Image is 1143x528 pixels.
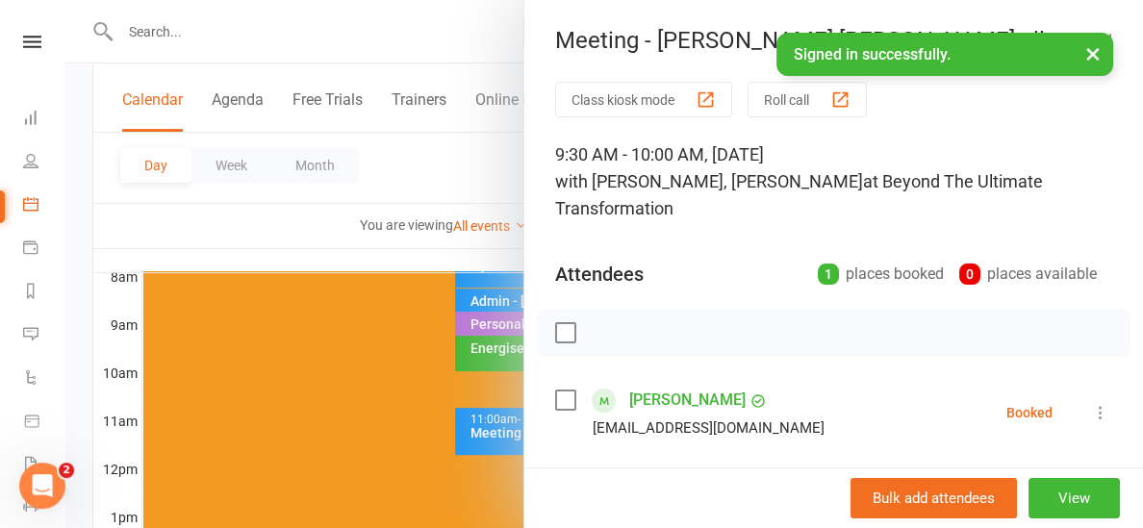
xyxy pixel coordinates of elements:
div: [EMAIL_ADDRESS][DOMAIN_NAME] [593,415,825,440]
a: Payments [23,228,66,271]
button: Class kiosk mode [555,82,732,117]
button: View [1029,478,1120,518]
button: × [1076,33,1110,74]
a: Dashboard [23,98,66,141]
a: Calendar [23,185,66,228]
div: 9:30 AM - 10:00 AM, [DATE] [555,141,1112,222]
a: Product Sales [23,401,66,444]
a: People [23,141,66,185]
button: Roll call [748,82,867,117]
span: Signed in successfully. [794,45,951,63]
div: places booked [818,261,944,288]
a: Reports [23,271,66,314]
div: 0 [959,264,980,285]
span: 2 [59,463,74,478]
iframe: Intercom live chat [19,463,65,509]
a: [PERSON_NAME] [629,385,746,415]
div: Meeting - [PERSON_NAME] [PERSON_NAME] elle [524,27,1143,54]
div: places available [959,261,1097,288]
span: with [PERSON_NAME], [PERSON_NAME] [555,171,863,191]
div: 1 [818,264,839,285]
div: Booked [1006,406,1053,419]
button: Bulk add attendees [851,478,1017,518]
div: Attendees [555,261,644,288]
